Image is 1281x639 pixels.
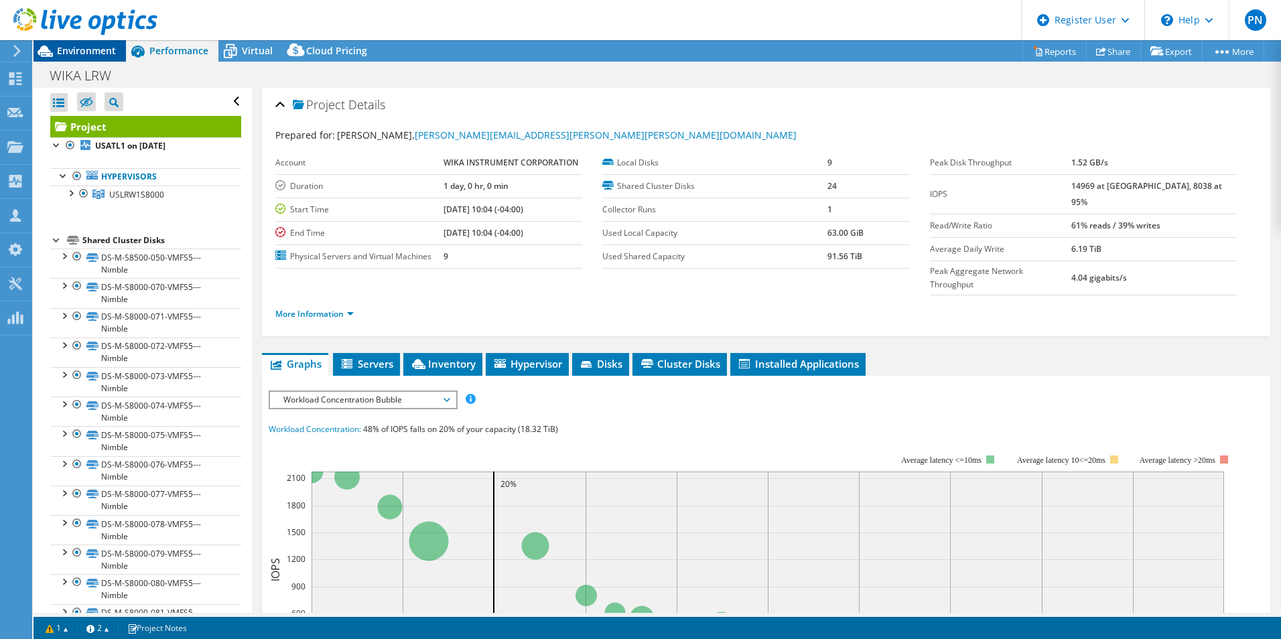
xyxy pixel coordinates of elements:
[275,180,444,193] label: Duration
[337,129,797,141] span: [PERSON_NAME],
[50,545,241,574] a: DS-M-S8000-079-VMFS5---Nimble
[287,553,306,565] text: 1200
[275,156,444,169] label: Account
[50,308,241,338] a: DS-M-S8000-071-VMFS5---Nimble
[602,203,827,216] label: Collector Runs
[827,227,864,238] b: 63.00 GiB
[57,44,116,57] span: Environment
[930,242,1071,256] label: Average Daily Write
[1245,9,1266,31] span: PN
[306,44,367,57] span: Cloud Pricing
[1071,272,1127,283] b: 4.04 gigabits/s
[275,226,444,240] label: End Time
[827,157,832,168] b: 9
[50,397,241,426] a: DS-M-S8000-074-VMFS5---Nimble
[50,456,241,486] a: DS-M-S8000-076-VMFS5---Nimble
[50,168,241,186] a: Hypervisors
[827,180,837,192] b: 24
[275,308,354,319] a: More Information
[50,186,241,203] a: USLRW1S8000
[50,426,241,455] a: DS-M-S8000-075-VMFS5---Nimble
[602,250,827,263] label: Used Shared Capacity
[82,232,241,248] div: Shared Cluster Disks
[1140,455,1215,465] text: Average latency >20ms
[410,357,476,370] span: Inventory
[444,157,578,168] b: WIKA INSTRUMENT CORPORATION
[363,423,558,435] span: 48% of IOPS falls on 20% of your capacity (18.32 TiB)
[50,574,241,603] a: DS-M-S8000-080-VMFS5---Nimble
[500,478,517,490] text: 20%
[1071,220,1160,231] b: 61% reads / 39% writes
[1202,41,1264,62] a: More
[50,367,241,397] a: DS-M-S8000-073-VMFS5---Nimble
[444,251,448,262] b: 9
[930,156,1071,169] label: Peak Disk Throughput
[275,203,444,216] label: Start Time
[1140,41,1203,62] a: Export
[930,219,1071,232] label: Read/Write Ratio
[36,620,78,636] a: 1
[348,96,385,113] span: Details
[1161,14,1173,26] svg: \n
[242,44,273,57] span: Virtual
[50,486,241,515] a: DS-M-S8000-077-VMFS5---Nimble
[444,227,523,238] b: [DATE] 10:04 (-04:00)
[415,129,797,141] a: [PERSON_NAME][EMAIL_ADDRESS][PERSON_NAME][PERSON_NAME][DOMAIN_NAME]
[287,472,306,484] text: 2100
[1017,455,1105,465] tspan: Average latency 10<=20ms
[44,68,132,83] h1: WIKA LRW
[275,250,444,263] label: Physical Servers and Virtual Machines
[50,278,241,307] a: DS-M-S8000-070-VMFS5---Nimble
[287,526,306,538] text: 1500
[901,455,982,465] tspan: Average latency <=10ms
[602,226,827,240] label: Used Local Capacity
[50,137,241,155] a: USATL1 on [DATE]
[492,357,562,370] span: Hypervisor
[1086,41,1141,62] a: Share
[827,251,862,262] b: 91.56 TiB
[50,515,241,545] a: DS-M-S8000-078-VMFS5---Nimble
[930,265,1071,291] label: Peak Aggregate Network Throughput
[109,189,164,200] span: USLRW1S8000
[268,558,283,581] text: IOPS
[118,620,196,636] a: Project Notes
[737,357,859,370] span: Installed Applications
[149,44,208,57] span: Performance
[277,392,449,408] span: Workload Concentration Bubble
[50,604,241,634] a: DS-M-S8000-081-VMFS5---Nimble
[50,116,241,137] a: Project
[291,581,306,592] text: 900
[275,129,335,141] label: Prepared for:
[77,620,119,636] a: 2
[269,357,322,370] span: Graphs
[930,188,1071,201] label: IOPS
[1022,41,1087,62] a: Reports
[50,248,241,278] a: DS-M-S8500-050-VMFS5---Nimble
[444,204,523,215] b: [DATE] 10:04 (-04:00)
[579,357,622,370] span: Disks
[639,357,720,370] span: Cluster Disks
[269,423,361,435] span: Workload Concentration:
[444,180,509,192] b: 1 day, 0 hr, 0 min
[602,180,827,193] label: Shared Cluster Disks
[340,357,393,370] span: Servers
[827,204,832,215] b: 1
[1071,157,1108,168] b: 1.52 GB/s
[50,338,241,367] a: DS-M-S8000-072-VMFS5---Nimble
[291,608,306,619] text: 600
[1071,180,1222,208] b: 14969 at [GEOGRAPHIC_DATA], 8038 at 95%
[95,140,165,151] b: USATL1 on [DATE]
[287,500,306,511] text: 1800
[1071,243,1101,255] b: 6.19 TiB
[602,156,827,169] label: Local Disks
[293,98,345,112] span: Project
